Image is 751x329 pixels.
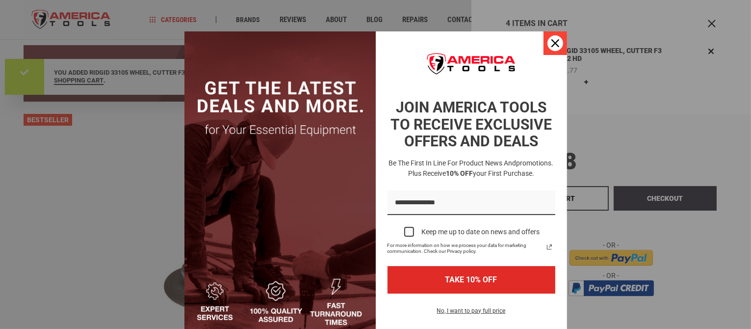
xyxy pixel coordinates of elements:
[544,241,555,253] svg: link icon
[388,191,555,216] input: Email field
[390,99,552,150] strong: JOIN AMERICA TOOLS TO RECEIVE EXCLUSIVE OFFERS AND DEALS
[429,305,514,322] button: No, I want to pay full price
[544,241,555,253] a: Read our Privacy Policy
[386,158,557,179] h3: Be the first in line for product news and
[422,228,540,236] div: Keep me up to date on news and offers
[446,169,473,177] strong: 10% OFF
[408,159,554,177] span: promotions. Plus receive your first purchase.
[544,31,567,55] button: Close
[388,243,544,254] span: For more information on how we process your data for marketing communication. Check our Privacy p...
[551,39,559,47] svg: close icon
[388,266,555,293] button: TAKE 10% OFF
